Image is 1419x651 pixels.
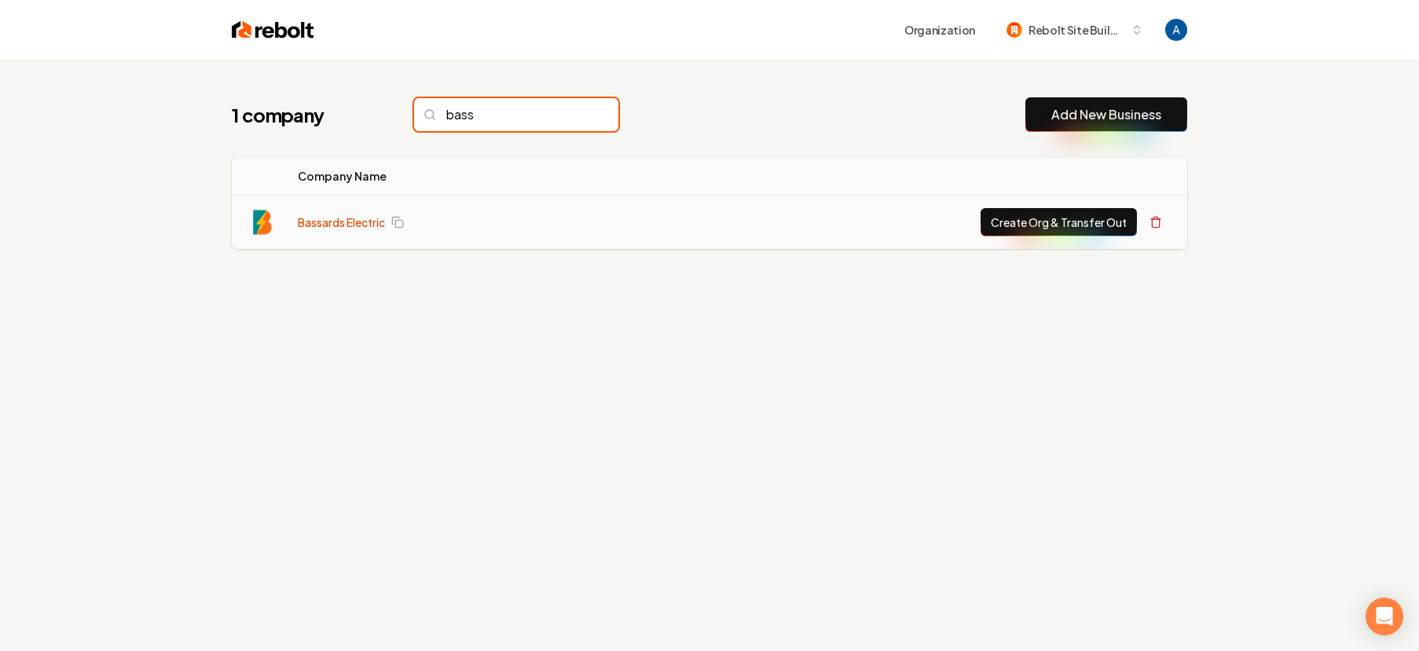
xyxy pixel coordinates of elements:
[232,19,314,41] img: Rebolt Logo
[298,214,385,230] a: Bassards Electric
[251,210,276,235] img: Bassards Electric logo
[895,16,984,44] button: Organization
[1165,19,1187,41] img: Andrew Magana
[232,102,383,127] h1: 1 company
[1165,19,1187,41] button: Open user button
[1028,22,1124,38] span: Rebolt Site Builder
[1051,105,1161,124] a: Add New Business
[1366,598,1403,635] div: Open Intercom Messenger
[414,98,618,131] input: Search...
[1025,97,1187,132] button: Add New Business
[1006,22,1022,38] img: Rebolt Site Builder
[981,208,1137,236] button: Create Org & Transfer Out
[285,157,621,196] th: Company Name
